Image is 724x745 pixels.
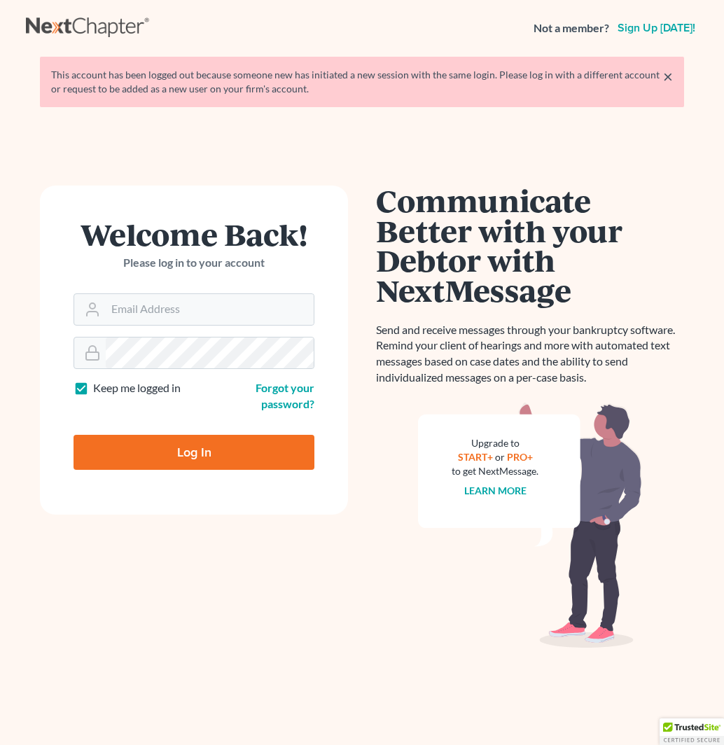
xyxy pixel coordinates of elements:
div: This account has been logged out because someone new has initiated a new session with the same lo... [51,68,673,96]
input: Email Address [106,294,314,325]
strong: Not a member? [534,20,609,36]
span: or [495,451,505,463]
p: Send and receive messages through your bankruptcy software. Remind your client of hearings and mo... [376,322,684,386]
a: Sign up [DATE]! [615,22,698,34]
div: to get NextMessage. [452,464,538,478]
a: × [663,68,673,85]
p: Please log in to your account [74,255,314,271]
h1: Communicate Better with your Debtor with NextMessage [376,186,684,305]
img: nextmessage_bg-59042aed3d76b12b5cd301f8e5b87938c9018125f34e5fa2b7a6b67550977c72.svg [418,403,642,648]
label: Keep me logged in [93,380,181,396]
a: Learn more [464,485,527,496]
div: TrustedSite Certified [660,718,724,745]
a: PRO+ [507,451,533,463]
div: Upgrade to [452,436,538,450]
a: START+ [458,451,493,463]
input: Log In [74,435,314,470]
h1: Welcome Back! [74,219,314,249]
a: Forgot your password? [256,381,314,410]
